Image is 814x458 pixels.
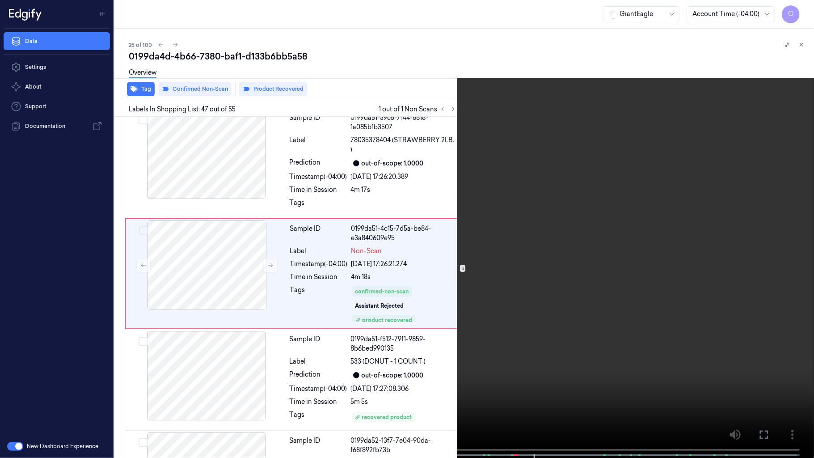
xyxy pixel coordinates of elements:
button: Confirmed Non-Scan [158,82,232,96]
button: Select row [139,337,148,346]
div: out-of-scope: 1.0000 [362,371,424,380]
a: Data [4,32,110,50]
button: About [4,78,110,96]
div: Label [290,246,348,256]
div: Tags [290,410,347,424]
div: 0199da52-13f7-7e04-90da-f68f892fb73b [351,436,457,455]
span: 78035378404 (STRAWBERRY 2LB. ) [351,136,457,154]
div: recovered product [355,413,412,421]
div: Timestamp (-04:00) [290,384,347,394]
div: 0199da51-39e5-7144-8818-1a085b1b3507 [351,113,457,132]
a: Overview [129,68,156,78]
div: Tags [290,285,348,323]
button: Product Recovered [239,82,307,96]
div: 4m 17s [351,185,457,195]
div: 0199da51-f512-79f1-9859-8b6bed990135 [351,335,457,353]
span: Labels In Shopping List: 47 out of 55 [129,105,236,114]
div: 5m 5s [351,397,457,407]
div: Prediction [290,370,347,381]
div: confirmed-non-scan [355,288,409,296]
a: Settings [4,58,110,76]
div: 4m 18s [351,272,456,282]
div: Timestamp (-04:00) [290,172,347,182]
span: 533 (DONUT - 1 COUNT ) [351,357,426,366]
div: [DATE] 17:26:20.389 [351,172,457,182]
div: Sample ID [290,335,347,353]
div: Sample ID [290,224,348,243]
div: [DATE] 17:27:08.306 [351,384,457,394]
div: Assistant Rejected [355,302,404,310]
div: Time in Session [290,272,348,282]
div: product recovered [355,316,413,324]
span: 1 out of 1 Non Scans [379,104,459,114]
div: 0199da4d-4b66-7380-baf1-d133b6bb5a58 [129,50,807,63]
a: Documentation [4,117,110,135]
div: Tags [290,198,347,212]
div: out-of-scope: 1.0000 [362,159,424,168]
a: Support [4,98,110,115]
div: Sample ID [290,113,347,132]
span: Non-Scan [351,246,382,256]
button: Select row [139,115,148,124]
div: 0199da51-4c15-7d5a-be84-e3a840609e95 [351,224,456,243]
div: Time in Session [290,185,347,195]
div: Time in Session [290,397,347,407]
button: Select row [139,438,148,447]
div: Timestamp (-04:00) [290,259,348,269]
button: Tag [127,82,155,96]
button: Toggle Navigation [96,7,110,21]
div: Label [290,357,347,366]
button: C [782,5,800,23]
div: [DATE] 17:26:21.274 [351,259,456,269]
button: Select row [139,226,148,235]
div: Prediction [290,158,347,169]
div: Label [290,136,347,154]
div: Sample ID [290,436,347,455]
span: 25 of 100 [129,41,152,49]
